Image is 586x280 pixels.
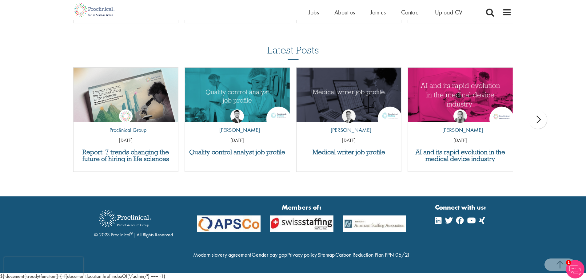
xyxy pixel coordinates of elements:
[326,126,371,134] p: [PERSON_NAME]
[230,109,244,123] img: Joshua Godden
[94,206,156,231] img: Proclinical Recruitment
[215,126,260,134] p: [PERSON_NAME]
[326,109,371,137] a: George Watson [PERSON_NAME]
[105,126,146,134] p: Proclinical Group
[74,68,178,122] a: Link to a post
[77,149,175,162] a: Report: 7 trends changing the future of hiring in life sciences
[287,251,317,258] a: Privacy policy
[435,8,462,16] a: Upload CV
[438,126,483,134] p: [PERSON_NAME]
[317,251,335,258] a: Sitemap
[119,109,133,123] img: Proclinical Group
[130,231,133,236] sup: ®
[411,149,510,162] a: AI and its rapid evolution in the medical device industry
[193,215,265,232] img: APSCo
[297,68,401,122] a: Link to a post
[297,68,401,122] img: Medical writer job profile
[370,8,386,16] a: Join us
[566,260,571,265] span: 1
[435,203,487,212] strong: Connect with us:
[185,68,290,122] img: quality control analyst job profile
[334,8,355,16] a: About us
[94,206,173,239] div: © 2023 Proclinical | All Rights Reserved
[193,251,251,258] a: Modern slavery agreement
[408,68,513,122] a: Link to a post
[408,137,513,144] p: [DATE]
[215,109,260,137] a: Joshua Godden [PERSON_NAME]
[74,137,178,144] p: [DATE]
[309,8,319,16] a: Jobs
[401,8,420,16] a: Contact
[265,215,338,232] img: APSCo
[438,109,483,137] a: Hannah Burke [PERSON_NAME]
[197,203,406,212] strong: Members of:
[408,68,513,122] img: AI and Its Impact on the Medical Device Industry | Proclinical
[342,109,356,123] img: George Watson
[74,68,178,127] img: Proclinical: Life sciences hiring trends report 2025
[335,251,410,258] a: Carbon Reduction Plan PPN 06/21
[105,109,146,137] a: Proclinical Group Proclinical Group
[453,109,467,123] img: Hannah Burke
[185,137,290,144] p: [DATE]
[566,260,584,278] img: Chatbot
[297,137,401,144] p: [DATE]
[4,257,83,276] iframe: reCAPTCHA
[528,110,547,129] div: next
[300,149,398,156] a: Medical writer job profile
[267,45,319,60] h3: Latest Posts
[252,251,287,258] a: Gender pay gap
[185,68,290,122] a: Link to a post
[188,149,287,156] a: Quality control analyst job profile
[338,215,411,232] img: APSCo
